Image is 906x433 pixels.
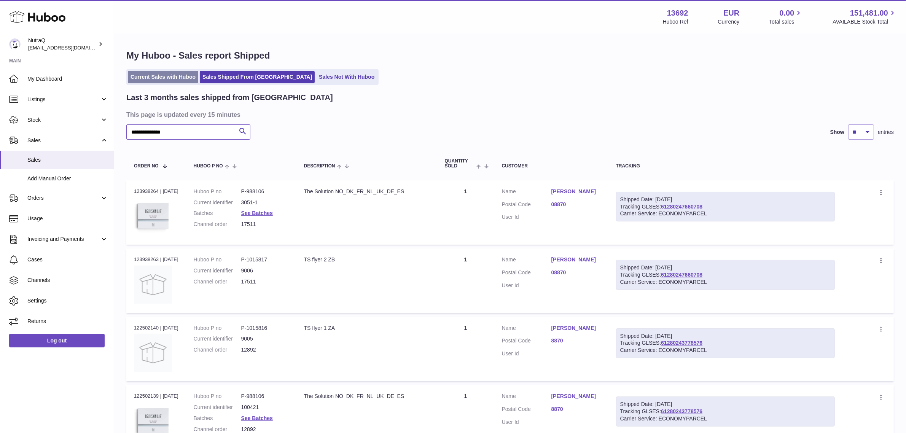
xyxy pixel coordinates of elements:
[134,393,178,400] div: 122502139 | [DATE]
[502,350,551,357] dt: User Id
[304,164,335,169] span: Description
[194,346,241,353] dt: Channel order
[620,279,831,286] div: Carrier Service: ECONOMYPARCEL
[620,196,831,203] div: Shipped Date: [DATE]
[194,221,241,228] dt: Channel order
[878,129,894,136] span: entries
[316,71,377,83] a: Sales Not With Huboo
[27,75,108,83] span: My Dashboard
[304,325,430,332] div: TS flyer 1 ZA
[502,337,551,346] dt: Postal Code
[833,8,897,25] a: 151,481.00 AVAILABLE Stock Total
[27,236,100,243] span: Invoicing and Payments
[194,256,241,263] dt: Huboo P no
[241,221,289,228] dd: 17511
[502,325,551,334] dt: Name
[27,256,108,263] span: Cases
[241,335,289,342] dd: 9005
[850,8,888,18] span: 151,481.00
[241,278,289,285] dd: 17511
[241,199,289,206] dd: 3051-1
[445,159,475,169] span: Quantity Sold
[437,180,494,245] td: 1
[241,267,289,274] dd: 9006
[194,325,241,332] dt: Huboo P no
[620,210,831,217] div: Carrier Service: ECONOMYPARCEL
[661,408,702,414] a: 61280243778576
[28,37,97,51] div: NutraQ
[304,188,430,195] div: The Solution NO_DK_FR_NL_UK_DE_ES
[620,415,831,422] div: Carrier Service: ECONOMYPARCEL
[128,71,198,83] a: Current Sales with Huboo
[502,188,551,197] dt: Name
[194,278,241,285] dt: Channel order
[502,419,551,426] dt: User Id
[502,164,601,169] div: Customer
[134,325,178,331] div: 122502140 | [DATE]
[241,188,289,195] dd: P-988106
[241,415,273,421] a: See Batches
[241,210,273,216] a: See Batches
[661,204,702,210] a: 61280247660708
[27,137,100,144] span: Sales
[620,333,831,340] div: Shipped Date: [DATE]
[241,404,289,411] dd: 100421
[194,404,241,411] dt: Current identifier
[551,256,601,263] a: [PERSON_NAME]
[194,164,223,169] span: Huboo P no
[194,188,241,195] dt: Huboo P no
[769,8,803,25] a: 0.00 Total sales
[27,277,108,284] span: Channels
[663,18,688,25] div: Huboo Ref
[28,45,112,51] span: [EMAIL_ADDRESS][DOMAIN_NAME]
[616,164,835,169] div: Tracking
[502,201,551,210] dt: Postal Code
[551,406,601,413] a: 8870
[616,192,835,222] div: Tracking GLSES:
[134,188,178,195] div: 123938264 | [DATE]
[780,8,795,18] span: 0.00
[126,49,894,62] h1: My Huboo - Sales report Shipped
[304,393,430,400] div: The Solution NO_DK_FR_NL_UK_DE_ES
[241,256,289,263] dd: P-1015817
[551,325,601,332] a: [PERSON_NAME]
[551,269,601,276] a: 08870
[194,335,241,342] dt: Current identifier
[134,266,172,304] img: no-photo.jpg
[194,426,241,433] dt: Channel order
[551,337,601,344] a: 8870
[134,256,178,263] div: 123938263 | [DATE]
[126,92,333,103] h2: Last 3 months sales shipped from [GEOGRAPHIC_DATA]
[194,267,241,274] dt: Current identifier
[27,318,108,325] span: Returns
[502,269,551,278] dt: Postal Code
[616,260,835,290] div: Tracking GLSES:
[241,346,289,353] dd: 12892
[27,297,108,304] span: Settings
[620,264,831,271] div: Shipped Date: [DATE]
[241,393,289,400] dd: P-988106
[27,215,108,222] span: Usage
[502,393,551,402] dt: Name
[200,71,315,83] a: Sales Shipped From [GEOGRAPHIC_DATA]
[502,213,551,221] dt: User Id
[241,325,289,332] dd: P-1015816
[126,110,892,119] h3: This page is updated every 15 minutes
[304,256,430,263] div: TS flyer 2 ZB
[134,334,172,372] img: no-photo.jpg
[661,272,702,278] a: 61280247660708
[27,116,100,124] span: Stock
[134,197,172,235] img: 136921728478892.jpg
[718,18,740,25] div: Currency
[723,8,739,18] strong: EUR
[27,194,100,202] span: Orders
[551,201,601,208] a: 08870
[437,248,494,313] td: 1
[9,334,105,347] a: Log out
[27,96,100,103] span: Listings
[833,18,897,25] span: AVAILABLE Stock Total
[9,38,21,50] img: internalAdmin-13692@internal.huboo.com
[661,340,702,346] a: 61280243778576
[502,406,551,415] dt: Postal Code
[769,18,803,25] span: Total sales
